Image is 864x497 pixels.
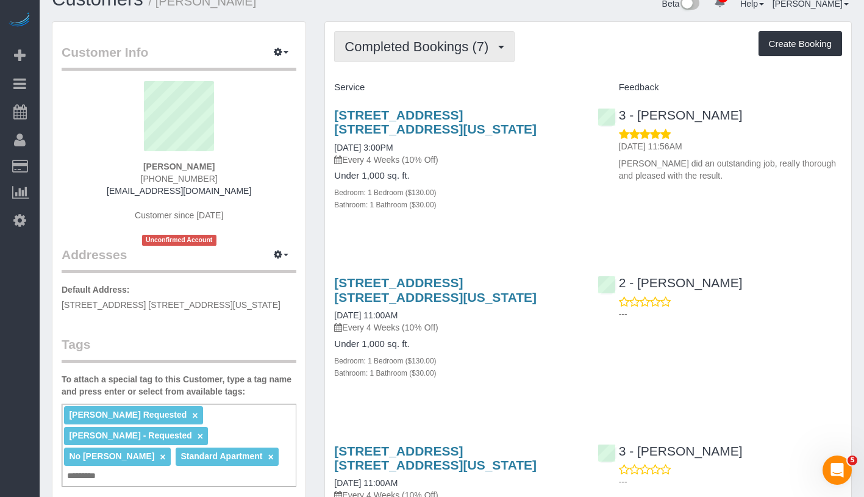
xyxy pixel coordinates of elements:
[334,201,436,209] small: Bathroom: 1 Bathroom ($30.00)
[62,284,130,296] label: Default Address:
[198,431,203,442] a: ×
[334,357,436,365] small: Bedroom: 1 Bedroom ($130.00)
[598,276,743,290] a: 2 - [PERSON_NAME]
[334,444,537,472] a: [STREET_ADDRESS] [STREET_ADDRESS][US_STATE]
[619,308,842,320] p: ---
[62,373,296,398] label: To attach a special tag to this Customer, type a tag name and press enter or select from availabl...
[334,276,537,304] a: [STREET_ADDRESS] [STREET_ADDRESS][US_STATE]
[598,444,743,458] a: 3 - [PERSON_NAME]
[334,154,579,166] p: Every 4 Weeks (10% Off)
[334,82,579,93] h4: Service
[598,108,743,122] a: 3 - [PERSON_NAME]
[619,140,842,152] p: [DATE] 11:56AM
[759,31,842,57] button: Create Booking
[69,410,187,420] span: [PERSON_NAME] Requested
[334,310,398,320] a: [DATE] 11:00AM
[180,451,262,461] span: Standard Apartment
[334,188,436,197] small: Bedroom: 1 Bedroom ($130.00)
[141,174,218,184] span: [PHONE_NUMBER]
[619,157,842,182] p: [PERSON_NAME] did an outstanding job, really thorough and pleased with the result.
[619,476,842,488] p: ---
[69,451,154,461] span: No [PERSON_NAME]
[268,452,273,462] a: ×
[192,410,198,421] a: ×
[62,43,296,71] legend: Customer Info
[334,108,537,136] a: [STREET_ADDRESS] [STREET_ADDRESS][US_STATE]
[334,369,436,377] small: Bathroom: 1 Bathroom ($30.00)
[143,162,215,171] strong: [PERSON_NAME]
[334,339,579,349] h4: Under 1,000 sq. ft.
[334,321,579,334] p: Every 4 Weeks (10% Off)
[107,186,251,196] a: [EMAIL_ADDRESS][DOMAIN_NAME]
[823,456,852,485] iframe: Intercom live chat
[345,39,494,54] span: Completed Bookings (7)
[334,171,579,181] h4: Under 1,000 sq. ft.
[598,82,842,93] h4: Feedback
[334,478,398,488] a: [DATE] 11:00AM
[334,31,515,62] button: Completed Bookings (7)
[848,456,857,465] span: 5
[160,452,165,462] a: ×
[69,431,191,440] span: [PERSON_NAME] - Requested
[7,12,32,29] img: Automaid Logo
[334,143,393,152] a: [DATE] 3:00PM
[142,235,216,245] span: Unconfirmed Account
[62,335,296,363] legend: Tags
[135,210,223,220] span: Customer since [DATE]
[62,300,280,310] span: [STREET_ADDRESS] [STREET_ADDRESS][US_STATE]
